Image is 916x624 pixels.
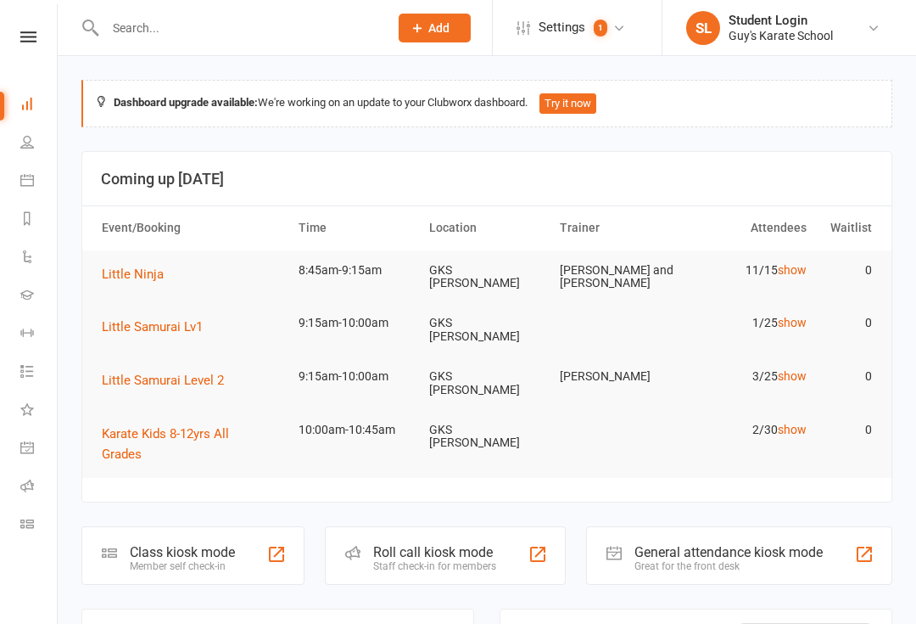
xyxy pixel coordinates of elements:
span: Settings [539,8,585,47]
td: GKS [PERSON_NAME] [422,303,552,357]
th: Attendees [683,206,813,250]
div: We're working on an update to your Clubworx dashboard. [81,80,892,127]
span: Karate Kids 8-12yrs All Grades [102,426,229,462]
td: GKS [PERSON_NAME] [422,357,552,410]
button: Add [399,14,471,42]
h3: Coming up [DATE] [101,171,873,188]
div: General attendance kiosk mode [634,544,823,560]
span: 1 [594,20,607,37]
button: Karate Kids 8-12yrs All Grades [102,424,283,464]
button: Little Samurai Lv1 [102,317,215,337]
strong: Dashboard upgrade available: [114,96,258,109]
td: [PERSON_NAME] and [PERSON_NAME] [552,250,683,304]
div: Guy's Karate School [729,28,833,43]
div: Member self check-in [130,560,235,572]
span: Add [428,21,450,35]
td: 10:00am-10:45am [291,410,422,450]
button: Little Samurai Level 2 [102,370,236,391]
div: Great for the front desk [634,560,823,572]
td: 1/25 [683,303,813,343]
td: 0 [814,303,880,343]
td: GKS [PERSON_NAME] [422,250,552,304]
span: Little Samurai Lv1 [102,319,203,334]
a: What's New [20,392,59,430]
a: Calendar [20,163,59,201]
td: 0 [814,250,880,290]
div: Class kiosk mode [130,544,235,560]
td: 9:15am-10:00am [291,303,422,343]
a: Reports [20,201,59,239]
a: show [778,316,807,329]
td: GKS [PERSON_NAME] [422,410,552,464]
a: show [778,423,807,436]
a: Dashboard [20,87,59,125]
th: Time [291,206,422,250]
td: [PERSON_NAME] [552,357,683,396]
div: Roll call kiosk mode [373,544,496,560]
a: show [778,369,807,383]
td: 9:15am-10:00am [291,357,422,396]
td: 3/25 [683,357,813,396]
span: Little Ninja [102,267,164,282]
td: 0 [814,357,880,396]
div: Staff check-in for members [373,560,496,572]
td: 0 [814,410,880,450]
th: Trainer [552,206,683,250]
a: show [778,263,807,277]
td: 11/15 [683,250,813,290]
th: Event/Booking [94,206,291,250]
button: Little Ninja [102,264,176,284]
th: Location [422,206,552,250]
input: Search... [100,16,377,40]
a: General attendance kiosk mode [20,430,59,469]
div: Student Login [729,13,833,28]
th: Waitlist [814,206,880,250]
a: Roll call kiosk mode [20,469,59,507]
button: Try it now [539,93,596,114]
a: Class kiosk mode [20,507,59,545]
td: 8:45am-9:15am [291,250,422,290]
td: 2/30 [683,410,813,450]
span: Little Samurai Level 2 [102,373,224,388]
div: SL [686,11,720,45]
a: People [20,125,59,163]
